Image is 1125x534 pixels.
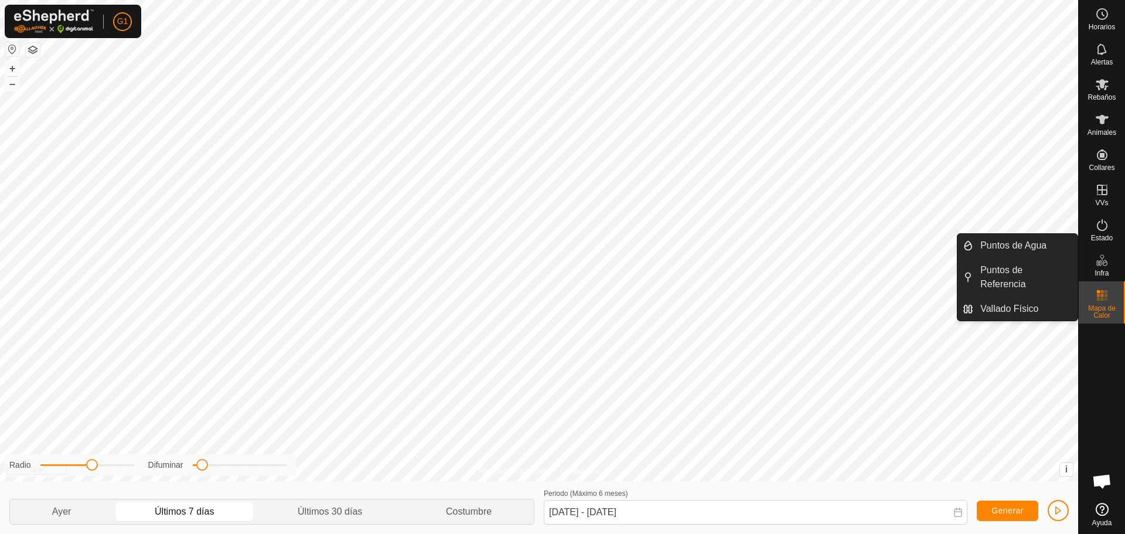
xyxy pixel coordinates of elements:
[973,297,1078,321] a: Vallado Físico
[544,489,628,498] label: Periodo (Máximo 6 meses)
[980,302,1038,316] span: Vallado Físico
[1060,463,1073,476] button: i
[9,459,31,471] label: Radio
[446,505,492,519] span: Costumbre
[1085,464,1120,499] div: Chat abierto
[1089,23,1115,30] span: Horarios
[977,501,1038,521] button: Generar
[1079,498,1125,531] a: Ayuda
[26,43,40,57] button: Capas del Mapa
[155,505,214,519] span: Últimos 7 días
[957,234,1078,257] li: Puntos de Agua
[52,505,71,519] span: Ayer
[479,466,546,477] a: Política de Privacidad
[991,506,1024,515] span: Generar
[560,466,599,477] a: Contáctenos
[298,505,362,519] span: Últimos 30 días
[5,62,19,76] button: +
[5,42,19,56] button: Restablecer Mapa
[148,459,183,471] label: Difuminar
[973,234,1078,257] a: Puntos de Agua
[1092,519,1112,526] span: Ayuda
[1095,270,1109,277] span: Infra
[973,259,1078,296] a: Puntos de Referencia
[1065,464,1068,474] span: i
[1091,59,1113,66] span: Alertas
[980,263,1071,291] span: Puntos de Referencia
[1095,199,1108,206] span: VVs
[14,9,94,33] img: Logo Gallagher
[957,259,1078,296] li: Puntos de Referencia
[957,297,1078,321] li: Vallado Físico
[5,77,19,91] button: –
[1091,234,1113,242] span: Estado
[1087,129,1116,136] span: Animales
[1082,305,1122,319] span: Mapa de Calor
[117,15,128,28] span: G1
[980,239,1046,253] span: Puntos de Agua
[1089,164,1114,171] span: Collares
[1087,94,1116,101] span: Rebaños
